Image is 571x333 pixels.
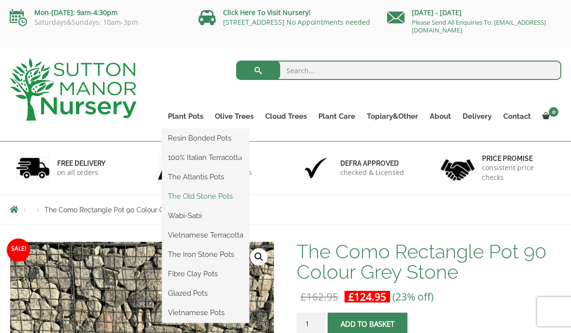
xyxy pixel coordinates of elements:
bdi: 124.95 [348,290,386,303]
a: The Atlantis Pots [162,170,249,184]
p: [DATE] - [DATE] [387,7,561,18]
h6: Defra approved [340,159,404,168]
p: Saturdays&Sundays: 10am-3pm [10,18,184,26]
input: Search... [236,61,562,80]
p: consistent price checks [482,163,556,182]
p: checked & Licensed [340,168,404,177]
p: Mon-[DATE]: 9am-4:30pm [10,7,184,18]
span: 0 [549,107,558,117]
a: 0 [537,110,561,123]
h1: The Como Rectangle Pot 90 Colour Grey Stone [297,241,561,282]
span: £ [301,290,306,303]
a: Please Send All Enquiries To: [EMAIL_ADDRESS][DOMAIN_NAME] [412,18,546,34]
a: Olive Trees [209,110,259,123]
p: on all orders [57,168,105,177]
a: Glazed Pots [162,286,249,301]
img: 1.jpg [16,156,50,180]
a: Topiary&Other [361,110,424,123]
a: Plant Care [313,110,361,123]
a: [STREET_ADDRESS] No Appointments needed [223,17,370,27]
a: Click Here To Visit Nursery! [223,8,311,17]
a: The Iron Stone Pots [162,247,249,262]
span: The Como Rectangle Pot 90 Colour Grey Stone [45,206,195,214]
a: Wabi-Sabi [162,208,249,223]
img: 3.jpg [299,156,333,180]
img: logo [10,58,136,121]
a: Contact [497,110,537,123]
a: Cloud Trees [259,110,313,123]
span: Sale! [7,238,30,262]
a: About [424,110,457,123]
a: 100% Italian Terracotta [162,150,249,165]
a: Delivery [457,110,497,123]
a: Vietnamese Terracotta [162,228,249,242]
a: Resin Bonded Pots [162,131,249,145]
h6: FREE DELIVERY [57,159,105,168]
img: 4.jpg [441,153,475,183]
a: View full-screen image gallery [250,248,268,266]
img: 2.jpg [158,156,192,180]
a: Plant Pots [162,110,209,123]
a: The Old Stone Pots [162,189,249,204]
a: Vietnamese Pots [162,305,249,320]
span: (23% off) [392,290,434,303]
span: £ [348,290,354,303]
h6: Price promise [482,154,556,163]
nav: Breadcrumbs [10,206,561,213]
a: Fibre Clay Pots [162,267,249,281]
bdi: 162.95 [301,290,338,303]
